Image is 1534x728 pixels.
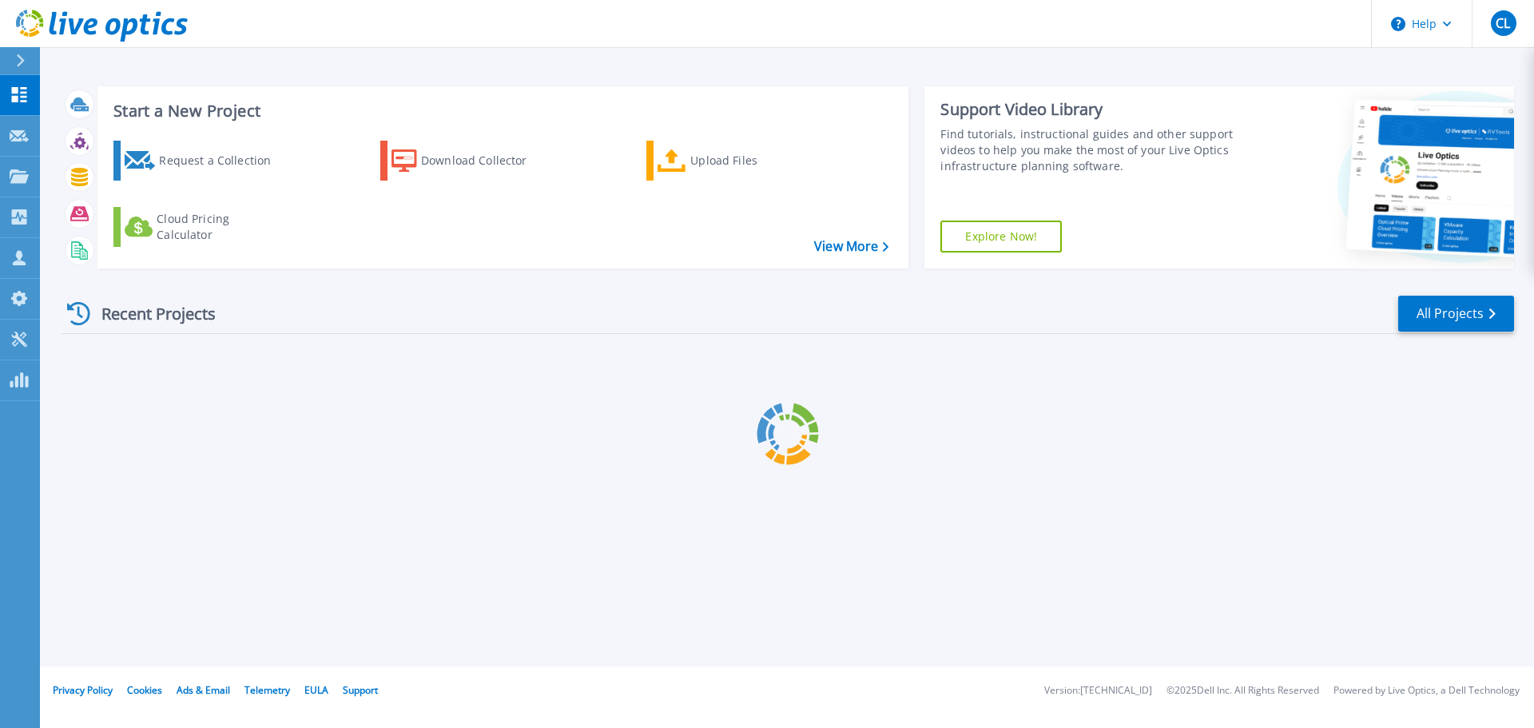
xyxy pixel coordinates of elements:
div: Support Video Library [940,99,1241,120]
div: Find tutorials, instructional guides and other support videos to help you make the most of your L... [940,126,1241,174]
a: Telemetry [244,683,290,697]
a: Explore Now! [940,221,1062,253]
h3: Start a New Project [113,102,888,120]
li: © 2025 Dell Inc. All Rights Reserved [1166,686,1319,696]
div: Download Collector [421,145,549,177]
a: Cookies [127,683,162,697]
a: All Projects [1398,296,1514,332]
li: Version: [TECHNICAL_ID] [1044,686,1152,696]
span: CL [1496,17,1510,30]
li: Powered by Live Optics, a Dell Technology [1333,686,1520,696]
a: Upload Files [646,141,825,181]
div: Cloud Pricing Calculator [157,211,284,243]
a: View More [814,239,888,254]
a: Privacy Policy [53,683,113,697]
a: Request a Collection [113,141,292,181]
a: Download Collector [380,141,558,181]
a: Ads & Email [177,683,230,697]
a: Cloud Pricing Calculator [113,207,292,247]
a: EULA [304,683,328,697]
div: Upload Files [690,145,818,177]
div: Request a Collection [159,145,287,177]
a: Support [343,683,378,697]
div: Recent Projects [62,294,237,333]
